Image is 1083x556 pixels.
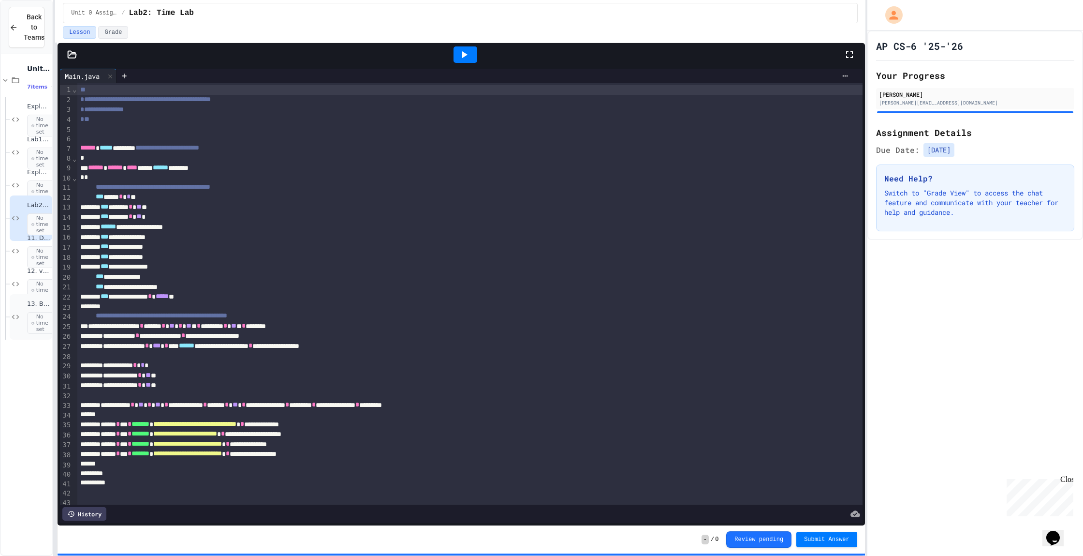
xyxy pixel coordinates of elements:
h2: Assignment Details [876,126,1074,139]
button: Submit Answer [796,532,857,547]
button: Back to Teams [9,7,44,48]
div: 25 [60,322,72,332]
div: 43 [60,498,72,508]
div: 33 [60,401,72,411]
span: 7 items [27,84,47,90]
div: 4 [60,115,72,125]
div: 1 [60,85,72,95]
span: Explore: Variables [27,103,50,111]
span: 12. volTetrahedron(t) [27,267,50,275]
span: 0 [715,536,718,543]
div: 42 [60,489,72,498]
div: Main.java [60,69,117,83]
div: 17 [60,243,72,253]
div: 36 [60,431,72,441]
span: No time set [27,246,56,269]
span: Explore: Casting [27,168,50,177]
div: 8 [60,154,72,164]
div: 27 [60,342,72,352]
div: 29 [60,361,72,372]
span: Fold line [72,86,77,93]
div: [PERSON_NAME][EMAIL_ADDRESS][DOMAIN_NAME] [879,99,1071,106]
button: Grade [98,26,128,39]
div: 5 [60,125,72,135]
div: 3 [60,105,72,115]
span: Lab1: Metric to Imperial [27,135,50,144]
div: 24 [60,312,72,322]
iframe: chat widget [1042,517,1073,546]
div: 11 [60,183,72,193]
span: No time set [27,115,56,137]
span: Unit 0 Assignments [71,9,117,17]
div: 21 [60,283,72,293]
span: No time set [27,279,56,301]
iframe: chat widget [1003,475,1073,516]
div: 14 [60,213,72,223]
h1: AP CS-6 '25-'26 [876,39,963,53]
div: Chat with us now!Close [4,4,67,61]
div: History [62,507,106,521]
span: No time set [27,180,56,203]
h3: Need Help? [884,173,1066,184]
div: 12 [60,193,72,203]
span: No time set [27,312,56,334]
span: Due Date: [876,144,920,156]
div: 30 [60,372,72,382]
span: Fold line [72,174,77,182]
span: No time set [27,148,56,170]
span: • [51,83,53,90]
div: [PERSON_NAME] [879,90,1071,99]
div: 28 [60,352,72,362]
span: [DATE] [923,143,954,157]
div: My Account [875,4,905,26]
span: No time set [27,213,56,236]
span: Submit Answer [804,536,849,543]
span: 11. DistanceFormula (t) [27,234,50,242]
button: Lesson [63,26,96,39]
h2: Your Progress [876,69,1074,82]
div: 19 [60,263,72,273]
div: 13 [60,203,72,213]
div: 23 [60,303,72,313]
div: 26 [60,332,72,342]
span: / [711,536,714,543]
div: Main.java [60,71,104,81]
div: 7 [60,144,72,154]
span: Lab2: Time Lab [27,201,50,210]
span: Back to Teams [24,12,44,43]
div: 41 [60,480,72,489]
div: 20 [60,273,72,283]
div: 22 [60,293,72,303]
div: 10 [60,174,72,183]
span: / [121,9,125,17]
span: - [702,535,709,544]
div: 16 [60,233,72,243]
div: 2 [60,95,72,105]
div: 32 [60,391,72,401]
div: 38 [60,451,72,461]
div: 34 [60,411,72,421]
span: Fold line [72,155,77,163]
span: Lab2: Time Lab [129,7,193,19]
div: 6 [60,135,72,144]
button: Review pending [726,531,791,548]
div: 18 [60,253,72,263]
span: Unit 0 Assignments [27,64,50,73]
div: 39 [60,461,72,470]
div: 37 [60,440,72,451]
div: 9 [60,164,72,174]
div: 40 [60,470,72,480]
div: 15 [60,223,72,233]
span: 13. British Money (t) [27,300,50,308]
div: 31 [60,382,72,392]
div: 35 [60,421,72,431]
p: Switch to "Grade View" to access the chat feature and communicate with your teacher for help and ... [884,188,1066,217]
